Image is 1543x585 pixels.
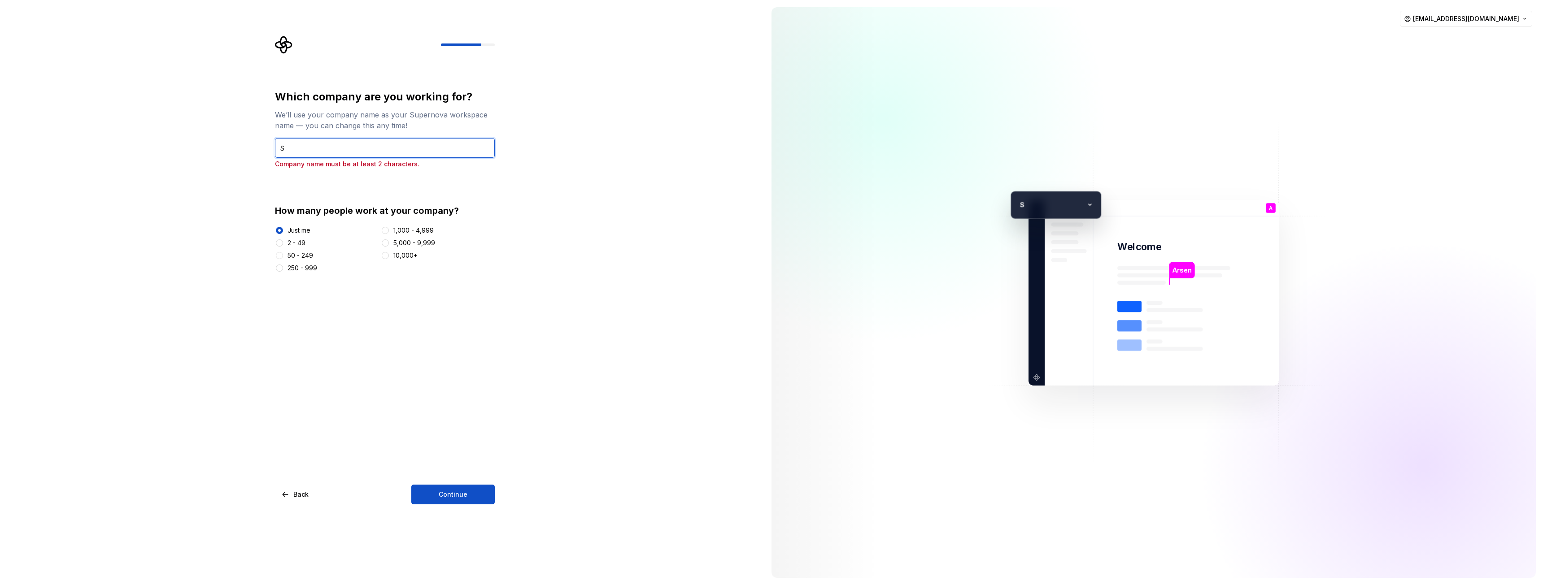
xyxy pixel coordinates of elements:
[393,238,435,247] div: 5,000 - 9,999
[1015,199,1024,210] p: S
[293,490,309,499] span: Back
[393,251,418,260] div: 10,000+
[1117,240,1161,253] p: Welcome
[288,226,310,235] div: Just me
[288,238,305,247] div: 2 - 49
[393,226,434,235] div: 1,000 - 4,999
[275,36,293,54] svg: Supernova Logo
[288,251,313,260] div: 50 - 249
[275,138,495,158] input: Company name
[411,485,495,504] button: Continue
[1269,205,1273,210] p: A
[275,109,495,131] div: We’ll use your company name as your Supernova workspace name — you can change this any time!
[1413,14,1519,23] span: [EMAIL_ADDRESS][DOMAIN_NAME]
[275,160,495,169] p: Company name must be at least 2 characters.
[275,204,495,217] div: How many people work at your company?
[1400,11,1532,27] button: [EMAIL_ADDRESS][DOMAIN_NAME]
[275,485,316,504] button: Back
[275,90,495,104] div: Which company are you working for?
[1172,265,1191,275] p: Arsen
[439,490,467,499] span: Continue
[288,264,317,273] div: 250 - 999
